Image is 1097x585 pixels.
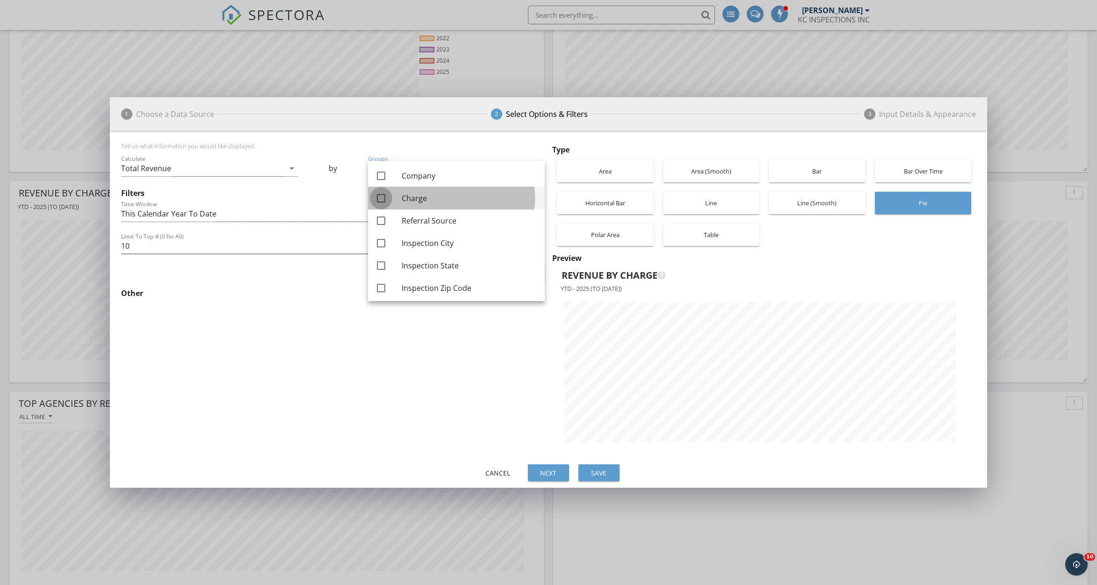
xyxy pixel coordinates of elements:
div: Charge [402,193,537,204]
div: Referral Source [402,215,537,226]
div: Bar Over Time [880,160,967,182]
span: 10 [1084,553,1095,561]
div: Line (Smooth) [773,192,861,214]
div: Revenue By Charge [562,268,950,282]
div: by [297,153,368,186]
div: Inspection Zip Code [402,282,537,294]
div: Company [402,170,537,181]
div: Save [586,468,612,478]
div: Type [552,144,976,155]
div: Inspection State [402,260,537,271]
button: Save [578,464,620,481]
div: Area (Smooth) [668,160,755,182]
div: Filters [121,188,545,199]
div: Pie [880,192,967,214]
span: 1 [121,108,132,120]
button: Cancel [477,464,519,481]
span: 2 [491,108,502,120]
div: Inspection City [402,238,537,249]
button: Next [528,464,569,481]
span: 3 [864,108,875,120]
div: Other [121,288,545,299]
iframe: Intercom live chat [1065,553,1088,576]
div: Input Details & Appearance [879,108,976,120]
div: Cancel [485,468,511,478]
div: Area [562,160,649,182]
div: Tell us what information you would like displayed. [121,142,545,153]
input: Limit To Top # (0 for All) [121,238,545,254]
div: Select Options & Filters [506,108,588,120]
div: Preview [552,253,976,264]
div: This Calendar Year To Date [121,209,217,218]
div: Polar Area [562,224,649,246]
div: Line [668,192,755,214]
i: arrow_drop_down [286,163,297,174]
div: Total Revenue [121,164,171,173]
div: Table [668,224,755,246]
div: Next [535,468,562,478]
div: Bar [773,160,861,182]
div: Horizontal Bar [562,192,649,214]
div: Choose a Data Source [136,108,214,120]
